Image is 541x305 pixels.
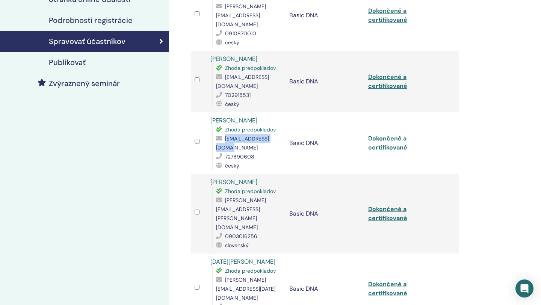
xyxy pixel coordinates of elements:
[49,16,133,25] h4: Podrobnosti registrácie
[368,7,407,24] a: Dokončené a certifikované
[225,162,239,169] span: český
[515,279,533,297] div: Open Intercom Messenger
[216,197,266,231] span: [PERSON_NAME][EMAIL_ADDRESS][PERSON_NAME][DOMAIN_NAME]
[49,58,86,67] h4: Publikovať
[225,233,257,240] span: 0903016256
[210,116,257,124] a: [PERSON_NAME]
[286,51,364,112] td: Basic DNA
[225,153,254,160] span: 727890608
[225,188,276,195] span: Zhoda predpokladov
[210,178,257,186] a: [PERSON_NAME]
[225,30,256,37] span: 0910870010
[368,280,407,297] a: Dokončené a certifikované
[286,112,364,174] td: Basic DNA
[216,3,266,28] span: [PERSON_NAME][EMAIL_ADDRESS][DOMAIN_NAME]
[225,242,249,249] span: slovenský
[286,174,364,254] td: Basic DNA
[210,55,257,63] a: [PERSON_NAME]
[368,205,407,222] a: Dokončené a certifikované
[225,267,276,274] span: Zhoda predpokladov
[216,135,269,151] span: [EMAIL_ADDRESS][DOMAIN_NAME]
[225,39,239,46] span: český
[210,258,275,266] a: [DATE][PERSON_NAME]
[368,73,407,90] a: Dokončené a certifikované
[216,276,275,301] span: [PERSON_NAME][EMAIL_ADDRESS][DATE][DOMAIN_NAME]
[225,101,239,107] span: český
[216,74,269,89] span: [EMAIL_ADDRESS][DOMAIN_NAME]
[49,79,120,88] h4: Zvýraznený seminár
[225,92,251,98] span: 702915531
[49,37,125,46] h4: Spravovať účastníkov
[368,134,407,151] a: Dokončené a certifikované
[225,65,276,71] span: Zhoda predpokladov
[225,126,276,133] span: Zhoda predpokladov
